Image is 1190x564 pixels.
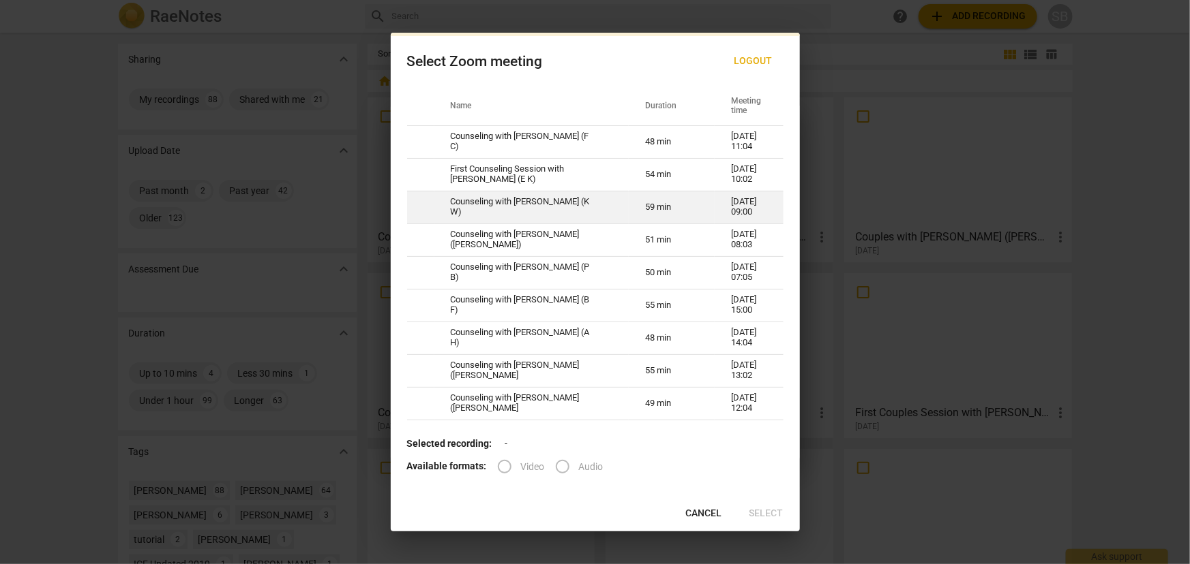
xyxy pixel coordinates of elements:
td: 48 min [629,322,715,354]
td: 55 min [629,289,715,322]
td: Counseling with [PERSON_NAME] (F C) [434,125,629,158]
div: File type [498,460,614,471]
td: 49 min [629,387,715,420]
b: Selected recording: [407,438,492,449]
td: Counseling with [PERSON_NAME] (P B) [434,256,629,289]
th: Duration [629,87,715,125]
td: Counseling with [PERSON_NAME] (K W) [434,191,629,223]
td: Counseling with [PERSON_NAME] ([PERSON_NAME]) [434,420,629,452]
td: [DATE] 12:04 [715,387,784,420]
td: Counseling with [PERSON_NAME] ([PERSON_NAME] [434,387,629,420]
th: Name [434,87,629,125]
div: Select Zoom meeting [407,53,543,70]
button: Logout [724,49,784,74]
td: Counseling with [PERSON_NAME] ([PERSON_NAME] [434,354,629,387]
b: Available formats: [407,460,487,471]
td: [DATE] 07:05 [715,256,784,289]
span: Logout [734,54,773,68]
td: [DATE] 08:03 [715,223,784,256]
td: Counseling with [PERSON_NAME] (B F) [434,289,629,322]
td: [DATE] 09:00 [715,191,784,223]
td: Counseling with [PERSON_NAME] (A H) [434,322,629,354]
td: 48 min [629,125,715,158]
td: [DATE] 15:00 [715,289,784,322]
td: [DATE] 11:02 [715,420,784,452]
span: Cancel [686,507,722,520]
p: - [407,437,784,451]
td: 59 min [629,191,715,223]
td: 62 min [629,420,715,452]
td: [DATE] 11:04 [715,125,784,158]
td: [DATE] 13:02 [715,354,784,387]
td: 50 min [629,256,715,289]
th: Meeting time [715,87,784,125]
button: Cancel [675,501,733,526]
td: 54 min [629,158,715,191]
td: [DATE] 14:04 [715,322,784,354]
td: First Counseling Session with [PERSON_NAME] (E K) [434,158,629,191]
td: 51 min [629,223,715,256]
td: 55 min [629,354,715,387]
span: Video [521,460,545,474]
td: [DATE] 10:02 [715,158,784,191]
span: Audio [579,460,604,474]
td: Counseling with [PERSON_NAME] ([PERSON_NAME]) [434,223,629,256]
